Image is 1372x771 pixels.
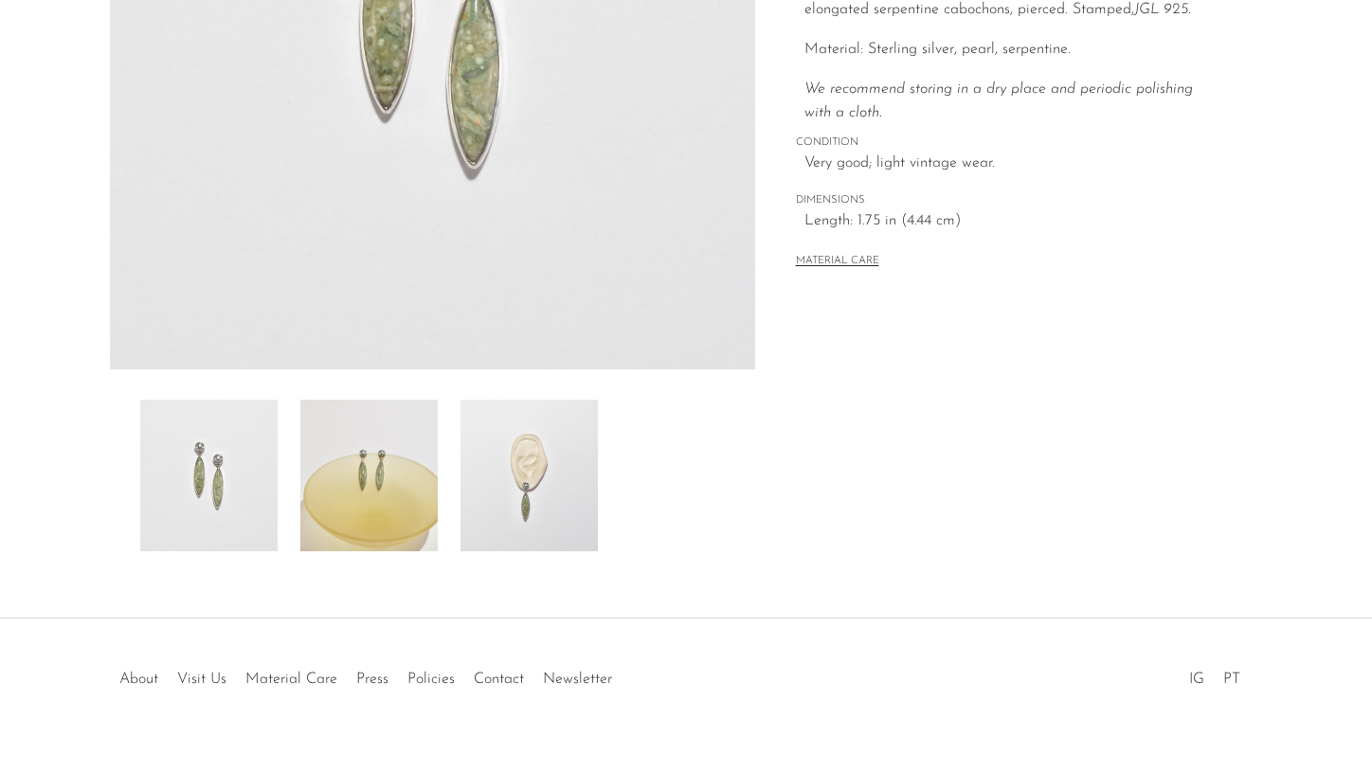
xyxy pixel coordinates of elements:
em: JGL 925. [1134,2,1191,17]
a: Contact [474,672,524,687]
p: Material: Sterling silver, pearl, serpentine. [804,38,1222,63]
a: Visit Us [177,672,226,687]
a: Press [356,672,388,687]
ul: Social Medias [1180,656,1250,692]
span: Very good; light vintage wear. [804,152,1222,176]
span: DIMENSIONS [796,192,1222,209]
span: CONDITION [796,134,1222,152]
a: Material Care [245,672,337,687]
a: PT [1223,672,1240,687]
a: Policies [407,672,455,687]
img: Pearl Serpentine Earrings [460,400,598,551]
a: IG [1189,672,1204,687]
button: MATERIAL CARE [796,255,879,269]
span: Length: 1.75 in (4.44 cm) [804,209,1222,234]
a: About [119,672,158,687]
i: We recommend storing in a dry place and periodic polishing with a cloth. [804,81,1193,121]
img: Pearl Serpentine Earrings [140,400,278,551]
img: Pearl Serpentine Earrings [300,400,438,551]
ul: Quick links [110,656,622,692]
